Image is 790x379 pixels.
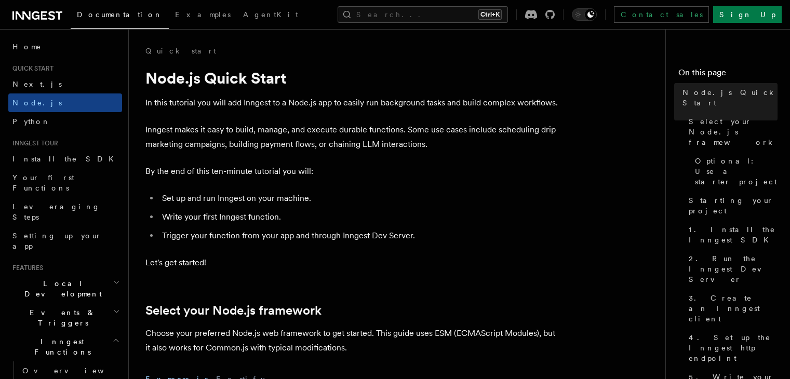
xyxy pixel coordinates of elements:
a: Select your Node.js framework [685,112,778,152]
span: Leveraging Steps [12,202,100,221]
a: Home [8,37,122,56]
span: Select your Node.js framework [689,116,778,147]
a: Optional: Use a starter project [691,152,778,191]
span: Home [12,42,42,52]
span: Events & Triggers [8,307,113,328]
span: Features [8,264,43,272]
span: Node.js Quick Start [682,87,778,108]
a: Setting up your app [8,226,122,255]
a: Examples [169,3,237,28]
a: Node.js [8,93,122,112]
kbd: Ctrl+K [478,9,502,20]
a: Documentation [71,3,169,29]
span: 3. Create an Inngest client [689,293,778,324]
span: Optional: Use a starter project [695,156,778,187]
h4: On this page [678,66,778,83]
a: Quick start [145,46,216,56]
p: Inngest makes it easy to build, manage, and execute durable functions. Some use cases include sch... [145,123,561,152]
span: Setting up your app [12,232,102,250]
button: Inngest Functions [8,332,122,361]
span: Documentation [77,10,163,19]
p: In this tutorial you will add Inngest to a Node.js app to easily run background tasks and build c... [145,96,561,110]
a: 2. Run the Inngest Dev Server [685,249,778,289]
button: Events & Triggers [8,303,122,332]
a: Starting your project [685,191,778,220]
a: Python [8,112,122,131]
li: Trigger your function from your app and through Inngest Dev Server. [159,228,561,243]
button: Local Development [8,274,122,303]
span: Node.js [12,99,62,107]
a: 4. Set up the Inngest http endpoint [685,328,778,368]
li: Write your first Inngest function. [159,210,561,224]
span: 2. Run the Inngest Dev Server [689,253,778,285]
span: 4. Set up the Inngest http endpoint [689,332,778,363]
a: AgentKit [237,3,304,28]
a: Select your Node.js framework [145,303,322,318]
span: Your first Functions [12,173,74,192]
a: 1. Install the Inngest SDK [685,220,778,249]
a: Leveraging Steps [8,197,122,226]
p: Let's get started! [145,255,561,270]
a: 3. Create an Inngest client [685,289,778,328]
a: Contact sales [614,6,709,23]
h1: Node.js Quick Start [145,69,561,87]
span: Local Development [8,278,113,299]
span: Starting your project [689,195,778,216]
span: Inngest Functions [8,336,112,357]
a: Your first Functions [8,168,122,197]
a: Sign Up [713,6,782,23]
span: Inngest tour [8,139,58,147]
span: AgentKit [243,10,298,19]
button: Toggle dark mode [572,8,597,21]
li: Set up and run Inngest on your machine. [159,191,561,206]
p: Choose your preferred Node.js web framework to get started. This guide uses ESM (ECMAScript Modul... [145,326,561,355]
a: Install the SDK [8,150,122,168]
button: Search...Ctrl+K [338,6,508,23]
span: Overview [22,367,129,375]
a: Node.js Quick Start [678,83,778,112]
span: Install the SDK [12,155,120,163]
a: Next.js [8,75,122,93]
span: 1. Install the Inngest SDK [689,224,778,245]
span: Next.js [12,80,62,88]
p: By the end of this ten-minute tutorial you will: [145,164,561,179]
span: Python [12,117,50,126]
span: Examples [175,10,231,19]
span: Quick start [8,64,53,73]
